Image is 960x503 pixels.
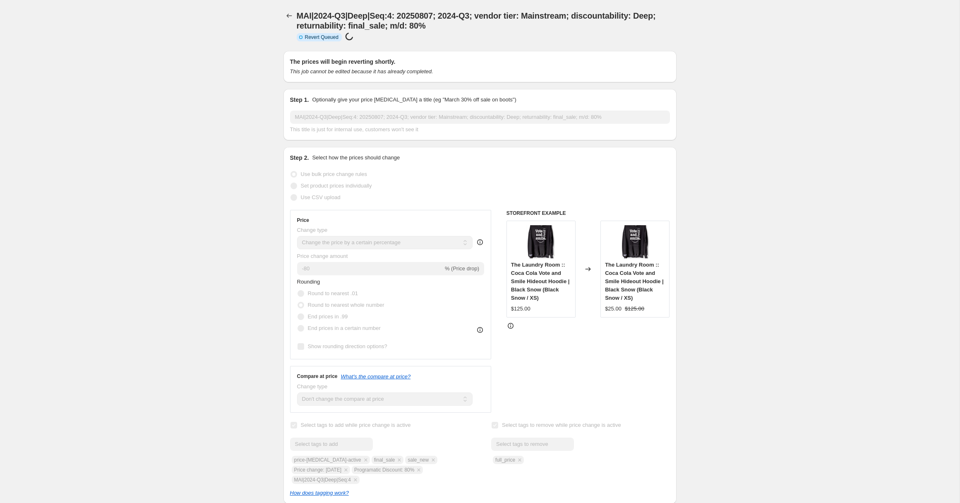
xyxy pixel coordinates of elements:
span: Select tags to remove while price change is active [502,422,621,428]
button: What's the compare at price? [341,373,411,380]
p: Select how the prices should change [312,154,400,162]
span: Use CSV upload [301,194,341,200]
span: End prices in .99 [308,313,348,320]
span: % (Price drop) [445,265,479,272]
img: CokeVoteandSmileHideoutHoodie_80x.png [619,225,652,258]
span: The Laundry Room :: Coca Cola Vote and Smile Hideout Hoodie | Black Snow (Black Snow / XS) [605,262,664,301]
span: Round to nearest .01 [308,290,358,296]
span: The Laundry Room :: Coca Cola Vote and Smile Hideout Hoodie | Black Snow (Black Snow / XS) [511,262,570,301]
button: Price change jobs [283,10,295,22]
h2: Step 1. [290,96,309,104]
span: MAI|2024-Q3|Deep|Seq:4: 20250807; 2024-Q3; vendor tier: Mainstream; discountability: Deep; return... [297,11,656,30]
span: Change type [297,227,328,233]
div: help [476,238,484,246]
div: $25.00 [605,305,622,313]
span: Use bulk price change rules [301,171,367,177]
input: -15 [297,262,443,275]
input: 30% off holiday sale [290,111,670,124]
h2: Step 2. [290,154,309,162]
img: CokeVoteandSmileHideoutHoodie_80x.png [524,225,557,258]
input: Select tags to add [290,438,373,451]
span: Set product prices individually [301,183,372,189]
h6: STOREFRONT EXAMPLE [506,210,670,217]
span: End prices in a certain number [308,325,381,331]
span: This title is just for internal use, customers won't see it [290,126,418,132]
span: Revert Queued [305,34,338,41]
input: Select tags to remove [491,438,574,451]
span: Show rounding direction options? [308,343,387,349]
span: Select tags to add while price change is active [301,422,411,428]
span: Price change amount [297,253,348,259]
h3: Compare at price [297,373,338,380]
strike: $125.00 [625,305,644,313]
span: Round to nearest whole number [308,302,384,308]
h3: Price [297,217,309,224]
div: $125.00 [511,305,530,313]
i: This job cannot be edited because it has already completed. [290,68,433,75]
span: Rounding [297,279,320,285]
p: Optionally give your price [MEDICAL_DATA] a title (eg "March 30% off sale on boots") [312,96,516,104]
h2: The prices will begin reverting shortly. [290,58,670,66]
span: Change type [297,383,328,390]
a: How does tagging work? [290,490,349,496]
